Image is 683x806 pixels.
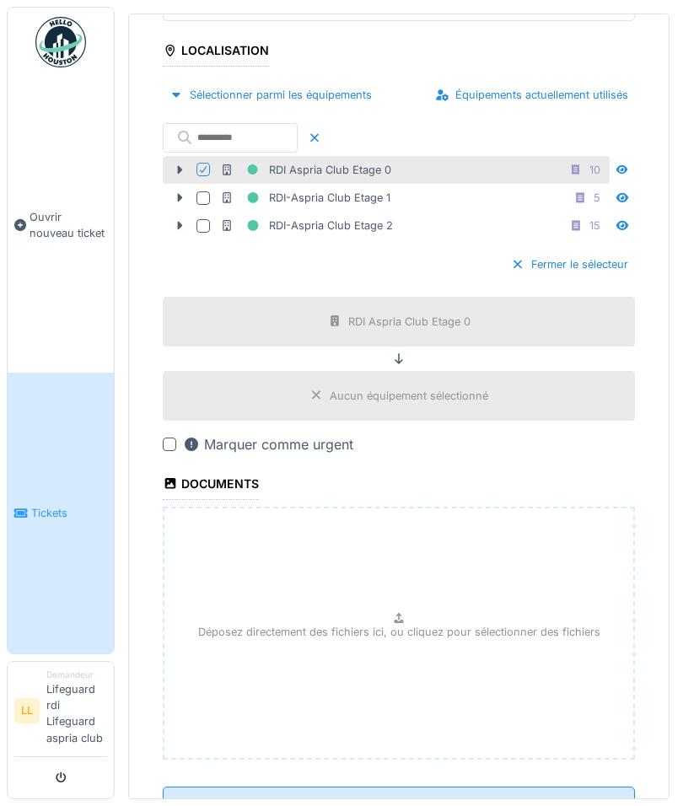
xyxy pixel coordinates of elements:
div: Demandeur [46,669,107,681]
a: Tickets [8,373,114,653]
div: 15 [589,218,600,234]
div: Équipements actuellement utilisés [428,83,635,106]
div: RDI Aspria Club Etage 0 [348,314,471,330]
a: Ouvrir nouveau ticket [8,77,114,373]
img: Badge_color-CXgf-gQk.svg [35,17,86,67]
span: Tickets [31,505,107,521]
li: Lifeguard rdi Lifeguard aspria club [46,669,107,753]
div: RDI-Aspria Club Etage 1 [220,187,390,208]
a: LL DemandeurLifeguard rdi Lifeguard aspria club [14,669,107,757]
div: Aucun équipement sélectionné [330,388,488,404]
span: Ouvrir nouveau ticket [30,209,107,241]
div: 5 [594,190,600,206]
div: Fermer le sélecteur [504,253,635,276]
div: Sélectionner parmi les équipements [163,83,379,106]
div: Marquer comme urgent [183,434,353,454]
div: Localisation [163,38,269,67]
div: RDI Aspria Club Etage 0 [220,159,391,180]
p: Déposez directement des fichiers ici, ou cliquez pour sélectionner des fichiers [198,624,600,640]
div: Documents [163,471,259,500]
div: 10 [589,162,600,178]
div: RDI-Aspria Club Etage 2 [220,215,393,236]
li: LL [14,698,40,723]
